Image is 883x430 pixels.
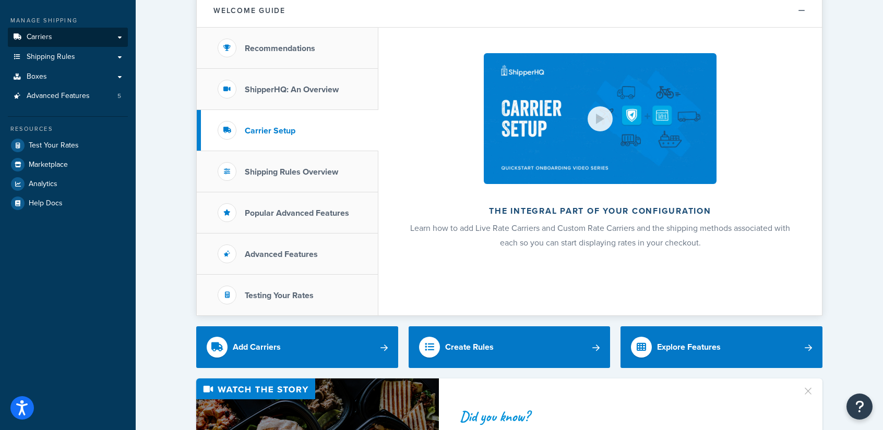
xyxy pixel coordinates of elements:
a: Add Carriers [196,326,398,368]
h3: Testing Your Rates [245,291,314,300]
span: Shipping Rules [27,53,75,62]
div: Did you know? [460,409,790,424]
div: Explore Features [657,340,721,354]
span: Boxes [27,72,47,81]
span: 5 [117,92,121,101]
div: Manage Shipping [8,16,128,25]
img: The integral part of your configuration [484,53,717,184]
span: Learn how to add Live Rate Carriers and Custom Rate Carriers and the shipping methods associated ... [410,222,790,249]
span: Help Docs [29,199,63,208]
span: Marketplace [29,161,68,169]
a: Carriers [8,28,128,47]
a: Create Rules [409,326,611,368]
h3: ShipperHQ: An Overview [245,85,339,94]
a: Marketplace [8,155,128,174]
h2: Welcome Guide [213,7,285,15]
a: Explore Features [621,326,822,368]
h3: Recommendations [245,44,315,53]
div: Create Rules [445,340,494,354]
a: Analytics [8,175,128,193]
div: Add Carriers [233,340,281,354]
button: Open Resource Center [846,394,873,420]
a: Boxes [8,67,128,87]
span: Test Your Rates [29,141,79,150]
h2: The integral part of your configuration [406,206,794,216]
span: Carriers [27,33,52,42]
a: Shipping Rules [8,47,128,67]
h3: Shipping Rules Overview [245,167,338,177]
li: Advanced Features [8,87,128,106]
span: Analytics [29,180,57,189]
h3: Popular Advanced Features [245,208,349,218]
span: Advanced Features [27,92,90,101]
h3: Carrier Setup [245,126,295,136]
div: Resources [8,125,128,133]
h3: Advanced Features [245,250,318,259]
a: Help Docs [8,194,128,213]
a: Advanced Features5 [8,87,128,106]
a: Test Your Rates [8,136,128,155]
